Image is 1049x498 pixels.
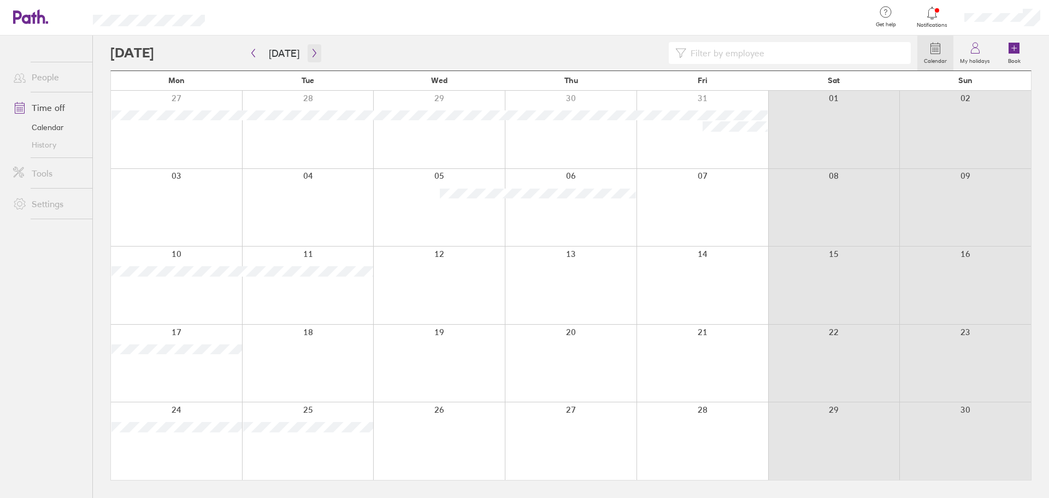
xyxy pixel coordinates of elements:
label: My holidays [953,55,997,65]
a: My holidays [953,36,997,71]
span: Mon [168,76,185,85]
a: People [4,66,92,88]
button: [DATE] [260,44,308,62]
span: Tue [302,76,314,85]
a: Calendar [4,119,92,136]
span: Sun [958,76,973,85]
label: Calendar [917,55,953,65]
a: Tools [4,162,92,184]
a: Time off [4,97,92,119]
span: Sat [828,76,840,85]
span: Thu [564,76,578,85]
a: Calendar [917,36,953,71]
span: Notifications [915,22,950,28]
a: Book [997,36,1032,71]
a: Settings [4,193,92,215]
span: Get help [868,21,904,28]
span: Wed [431,76,447,85]
input: Filter by employee [686,43,904,63]
label: Book [1001,55,1027,65]
a: History [4,136,92,154]
span: Fri [698,76,708,85]
a: Notifications [915,5,950,28]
